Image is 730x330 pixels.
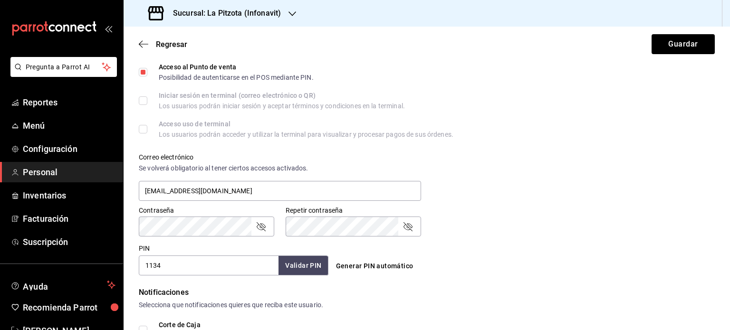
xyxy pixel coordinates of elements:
[23,96,115,109] span: Reportes
[23,236,115,248] span: Suscripción
[23,166,115,179] span: Personal
[159,121,453,127] div: Acceso uso de terminal
[159,74,314,81] div: Posibilidad de autenticarse en el POS mediante PIN.
[23,119,115,132] span: Menú
[159,103,405,109] div: Los usuarios podrán iniciar sesión y aceptar términos y condiciones en la terminal.
[159,64,314,70] div: Acceso al Punto de venta
[23,301,115,314] span: Recomienda Parrot
[139,207,274,214] label: Contraseña
[139,300,715,310] div: Selecciona que notificaciones quieres que reciba este usuario.
[23,142,115,155] span: Configuración
[139,245,150,252] label: PIN
[255,221,267,232] button: passwordField
[286,207,421,214] label: Repetir contraseña
[159,321,344,328] div: Corte de Caja
[23,279,103,291] span: Ayuda
[402,221,413,232] button: passwordField
[279,256,328,275] button: Validar PIN
[652,34,715,54] button: Guardar
[139,255,279,275] input: 3 a 6 dígitos
[165,8,281,19] h3: Sucursal: La Pitzota (Infonavit)
[139,163,421,173] div: Se volverá obligatorio al tener ciertos accesos activados.
[23,189,115,202] span: Inventarios
[156,40,187,49] span: Regresar
[159,92,405,99] div: Iniciar sesión en terminal (correo electrónico o QR)
[332,257,417,275] button: Generar PIN automático
[139,154,421,160] label: Correo electrónico
[10,57,117,77] button: Pregunta a Parrot AI
[139,40,187,49] button: Regresar
[7,69,117,79] a: Pregunta a Parrot AI
[139,287,715,298] div: Notificaciones
[159,131,453,138] div: Los usuarios podrán acceder y utilizar la terminal para visualizar y procesar pagos de sus órdenes.
[23,212,115,225] span: Facturación
[105,25,112,32] button: open_drawer_menu
[26,62,102,72] span: Pregunta a Parrot AI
